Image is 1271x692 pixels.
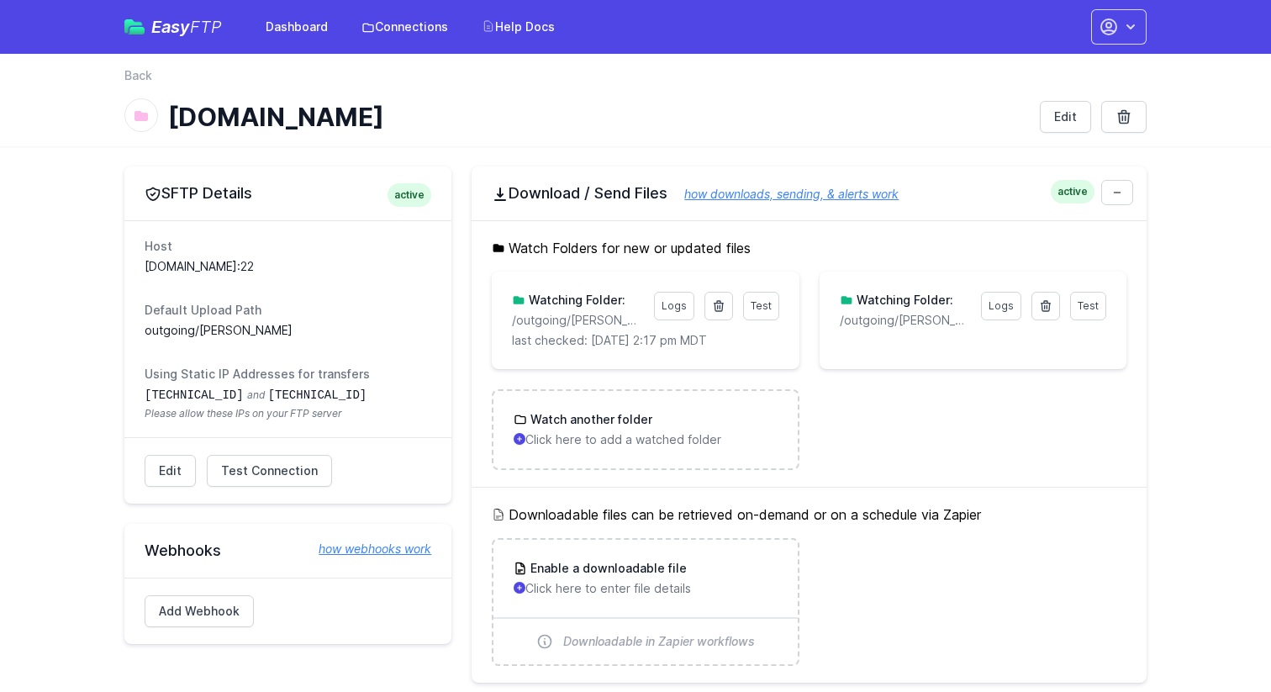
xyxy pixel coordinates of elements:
[492,504,1126,525] h5: Downloadable files can be retrieved on-demand or on a schedule via Zapier
[1187,608,1251,672] iframe: Drift Widget Chat Controller
[207,455,332,487] a: Test Connection
[221,462,318,479] span: Test Connection
[527,411,652,428] h3: Watch another folder
[751,299,772,312] span: Test
[145,366,431,383] dt: Using Static IP Addresses for transfers
[493,540,797,664] a: Enable a downloadable file Click here to enter file details Downloadable in Zapier workflows
[247,388,265,401] span: and
[492,238,1126,258] h5: Watch Folders for new or updated files
[1040,101,1091,133] a: Edit
[145,258,431,275] dd: [DOMAIN_NAME]:22
[527,560,687,577] h3: Enable a downloadable file
[654,292,694,320] a: Logs
[124,18,222,35] a: EasyFTP
[145,183,431,203] h2: SFTP Details
[840,312,971,329] p: /outgoing/pintler/inquiries
[145,302,431,319] dt: Default Upload Path
[168,102,1026,132] h1: [DOMAIN_NAME]
[145,595,254,627] a: Add Webhook
[472,12,565,42] a: Help Docs
[124,19,145,34] img: easyftp_logo.png
[525,292,625,309] h3: Watching Folder:
[563,633,755,650] span: Downloadable in Zapier workflows
[145,541,431,561] h2: Webhooks
[853,292,953,309] h3: Watching Folder:
[981,292,1021,320] a: Logs
[743,292,779,320] a: Test
[1051,180,1094,203] span: active
[151,18,222,35] span: Easy
[145,407,431,420] span: Please allow these IPs on your FTP server
[124,67,1147,94] nav: Breadcrumb
[1070,292,1106,320] a: Test
[190,17,222,37] span: FTP
[493,391,797,468] a: Watch another folder Click here to add a watched folder
[302,541,431,557] a: how webhooks work
[256,12,338,42] a: Dashboard
[512,332,778,349] p: last checked: [DATE] 2:17 pm MDT
[492,183,1126,203] h2: Download / Send Files
[514,431,777,448] p: Click here to add a watched folder
[145,322,431,339] dd: outgoing/[PERSON_NAME]
[268,388,367,402] code: [TECHNICAL_ID]
[512,312,643,329] p: outgoing/pintler/admits
[514,580,777,597] p: Click here to enter file details
[667,187,899,201] a: how downloads, sending, & alerts work
[1078,299,1099,312] span: Test
[388,183,431,207] span: active
[145,455,196,487] a: Edit
[145,238,431,255] dt: Host
[145,388,244,402] code: [TECHNICAL_ID]
[351,12,458,42] a: Connections
[124,67,152,84] a: Back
